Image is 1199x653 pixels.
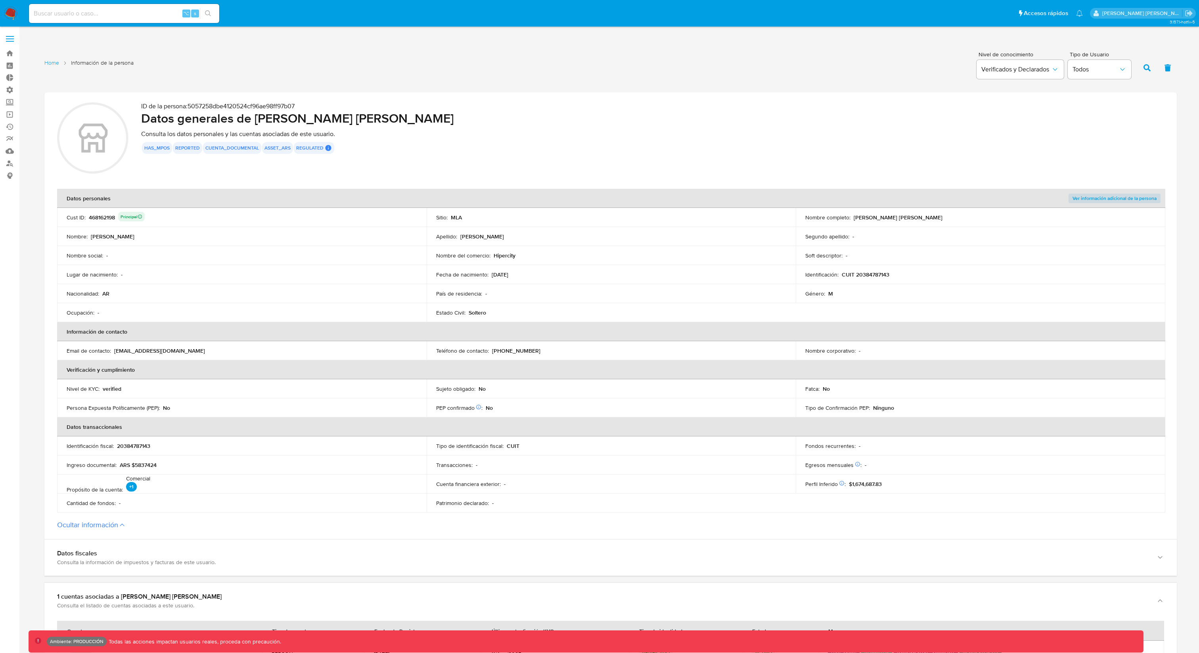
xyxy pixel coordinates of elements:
[29,8,219,19] input: Buscar usuario o caso...
[183,10,189,17] span: ⌥
[50,640,103,643] p: Ambiente: PRODUCCIÓN
[979,52,1063,57] span: Nivel de conocimiento
[200,8,216,19] button: search-icon
[1070,52,1133,57] span: Tipo de Usuario
[1073,65,1119,73] span: Todos
[71,59,134,67] span: Información de la persona
[1076,10,1083,17] a: Notificaciones
[1185,9,1193,17] a: Salir
[977,60,1064,79] button: Verificados y Declarados
[1068,60,1131,79] button: Todos
[107,638,281,645] p: Todas las acciones impactan usuarios reales, proceda con precaución.
[44,59,59,67] a: Home
[1024,9,1068,17] span: Accesos rápidos
[194,10,196,17] span: s
[1102,10,1182,17] p: leidy.martinez@mercadolibre.com.co
[44,56,134,78] nav: List of pages
[981,65,1051,73] span: Verificados y Declarados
